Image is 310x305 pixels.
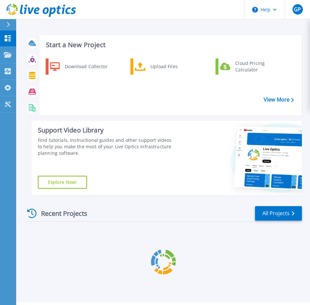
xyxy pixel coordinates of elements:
[46,58,112,75] a: Download Collector
[232,60,280,73] div: Cloud Pricing Calculator
[25,205,96,221] div: Recent Projects
[38,137,177,156] div: Find tutorials, instructional guides and other support videos to help you make the most of your L...
[264,97,294,103] a: View More
[294,7,301,12] span: GP
[61,60,110,73] div: Download Collector
[38,126,177,134] div: Support Video Library
[46,41,293,48] h3: Start a New Project
[130,58,197,75] a: Upload Files
[255,206,302,221] a: All Projects
[147,60,195,73] div: Upload Files
[38,176,87,189] a: Explore Now!
[216,58,282,75] a: Cloud Pricing Calculator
